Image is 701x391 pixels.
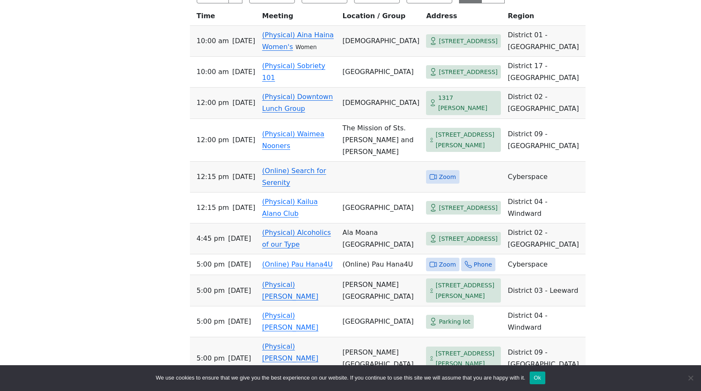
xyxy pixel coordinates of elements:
[232,66,255,78] span: [DATE]
[504,254,586,275] td: Cyberspace
[296,44,317,50] small: Women
[262,281,319,300] a: (Physical) [PERSON_NAME]
[197,171,229,183] span: 12:15 PM
[438,93,498,113] span: 1317 [PERSON_NAME]
[339,57,423,88] td: [GEOGRAPHIC_DATA]
[504,306,586,337] td: District 04 - Windward
[262,130,324,150] a: (Physical) Waimea Nooners
[232,171,255,183] span: [DATE]
[504,57,586,88] td: District 17 - [GEOGRAPHIC_DATA]
[439,36,498,47] span: [STREET_ADDRESS]
[504,162,586,193] td: Cyberspace
[228,259,251,270] span: [DATE]
[439,203,498,213] span: [STREET_ADDRESS]
[339,10,423,26] th: Location / Group
[197,316,225,328] span: 5:00 PM
[439,317,470,327] span: Parking lot
[504,10,586,26] th: Region
[156,374,525,382] span: We use cookies to ensure that we give you the best experience on our website. If you continue to ...
[197,35,229,47] span: 10:00 AM
[339,88,423,119] td: [DEMOGRAPHIC_DATA]
[262,62,325,82] a: (Physical) Sobriety 101
[262,260,333,268] a: (Online) Pau Hana4U
[232,202,255,214] span: [DATE]
[197,134,229,146] span: 12:00 PM
[436,280,498,301] span: [STREET_ADDRESS][PERSON_NAME]
[504,26,586,57] td: District 01 - [GEOGRAPHIC_DATA]
[228,352,251,364] span: [DATE]
[232,134,255,146] span: [DATE]
[504,337,586,380] td: District 09 - [GEOGRAPHIC_DATA]
[232,35,255,47] span: [DATE]
[504,223,586,254] td: District 02 - [GEOGRAPHIC_DATA]
[423,10,504,26] th: Address
[197,259,225,270] span: 5:00 PM
[197,97,229,109] span: 12:00 PM
[197,202,229,214] span: 12:15 PM
[197,233,225,245] span: 4:45 PM
[262,93,333,113] a: (Physical) Downtown Lunch Group
[228,233,251,245] span: [DATE]
[190,10,259,26] th: Time
[436,348,498,369] span: [STREET_ADDRESS][PERSON_NAME]
[259,10,339,26] th: Meeting
[504,119,586,162] td: District 09 - [GEOGRAPHIC_DATA]
[530,372,545,384] button: Ok
[339,254,423,275] td: (Online) Pau Hana4U
[262,342,319,374] a: (Physical) [PERSON_NAME] Sobriety
[197,285,225,297] span: 5:00 PM
[339,223,423,254] td: Ala Moana [GEOGRAPHIC_DATA]
[232,97,255,109] span: [DATE]
[339,275,423,306] td: [PERSON_NAME][GEOGRAPHIC_DATA]
[262,229,331,248] a: (Physical) Alcoholics of our Type
[339,193,423,223] td: [GEOGRAPHIC_DATA]
[262,198,318,218] a: (Physical) Kailua Alano Club
[197,352,225,364] span: 5:00 PM
[474,259,492,270] span: Phone
[228,316,251,328] span: [DATE]
[504,193,586,223] td: District 04 - Windward
[504,88,586,119] td: District 02 - [GEOGRAPHIC_DATA]
[228,285,251,297] span: [DATE]
[436,129,498,150] span: [STREET_ADDRESS][PERSON_NAME]
[262,311,319,331] a: (Physical) [PERSON_NAME]
[339,337,423,380] td: [PERSON_NAME][GEOGRAPHIC_DATA]
[339,306,423,337] td: [GEOGRAPHIC_DATA]
[262,167,326,187] a: (Online) Search for Serenity
[262,31,334,51] a: (Physical) Aina Haina Women's
[439,234,498,244] span: [STREET_ADDRESS]
[439,67,498,77] span: [STREET_ADDRESS]
[439,172,456,182] span: Zoom
[439,259,456,270] span: Zoom
[197,66,229,78] span: 10:00 AM
[686,374,695,382] span: No
[504,275,586,306] td: District 03 - Leeward
[339,119,423,162] td: The Mission of Sts. [PERSON_NAME] and [PERSON_NAME]
[339,26,423,57] td: [DEMOGRAPHIC_DATA]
